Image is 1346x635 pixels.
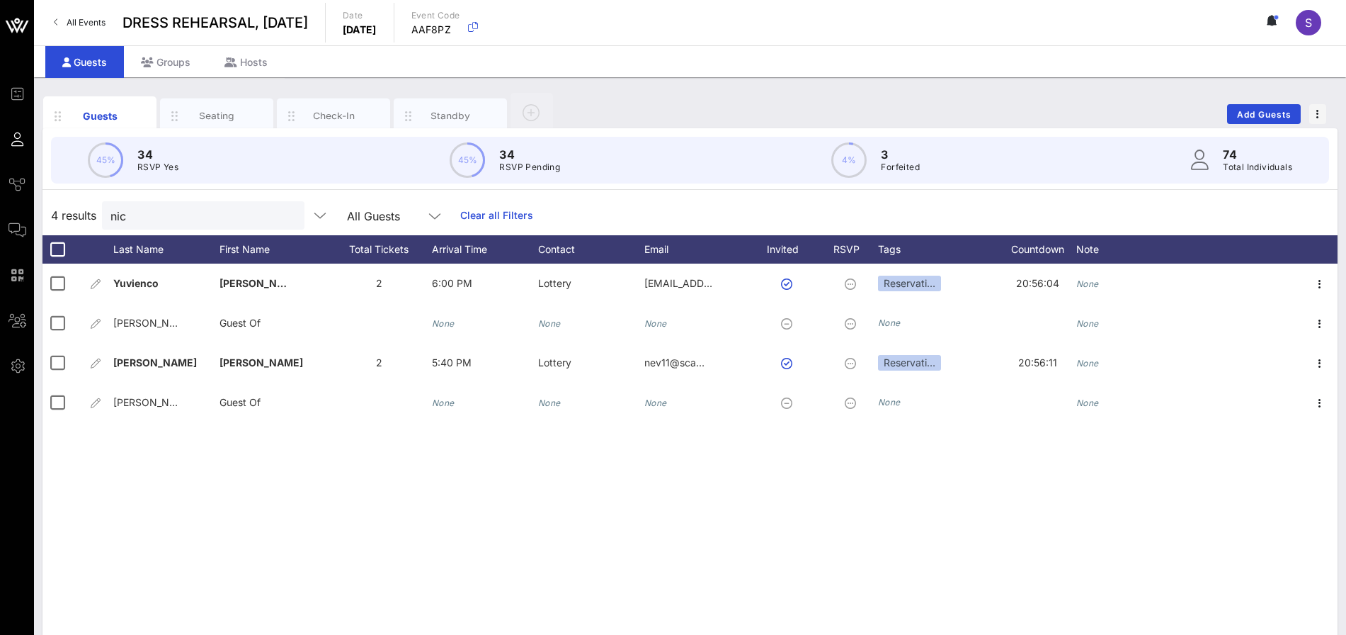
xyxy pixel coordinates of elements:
i: None [1076,318,1099,329]
div: All Guests [338,201,452,230]
span: Guest Of [219,396,261,408]
span: [PERSON_NAME] [219,277,303,289]
i: None [538,398,561,408]
div: Tags [878,235,998,264]
span: [PERSON_NAME] [219,356,303,369]
i: None [1076,358,1099,369]
i: None [1076,398,1099,408]
p: [DATE] [343,23,377,37]
p: Date [343,9,377,23]
a: Clear all Filters [460,208,533,223]
span: 6:00 PM [432,277,472,289]
span: [PERSON_NAME] [113,396,195,408]
div: Contact [538,235,644,264]
div: Note [1076,235,1182,264]
div: Invited [751,235,828,264]
div: Email [644,235,751,264]
i: None [878,317,901,328]
div: Groups [124,46,207,78]
span: DRESS REHEARSAL, [DATE] [122,12,308,33]
div: Standby [419,109,482,123]
p: Forfeited [881,160,920,174]
div: Last Name [113,235,219,264]
span: S [1305,16,1312,30]
div: First Name [219,235,326,264]
span: 4 results [51,207,96,224]
div: Reservati… [878,355,941,371]
div: Reservati… [878,276,941,291]
p: nev11@sca… [644,343,705,383]
div: Seating [186,109,249,123]
span: [EMAIL_ADDRESS][DOMAIN_NAME] [644,277,815,289]
i: None [1076,279,1099,289]
i: None [878,397,901,408]
i: None [644,398,667,408]
span: Add Guests [1236,109,1292,120]
p: 74 [1223,146,1292,163]
div: Guests [45,46,124,78]
button: Add Guests [1227,104,1301,124]
div: Total Tickets [326,235,432,264]
p: 3 [881,146,920,163]
span: Lottery [538,277,571,289]
p: Event Code [411,9,460,23]
div: RSVP [828,235,878,264]
div: Guests [69,108,132,123]
div: 2 [326,343,432,383]
i: None [432,398,455,408]
i: None [432,318,455,329]
div: S [1296,10,1321,35]
span: 20:56:11 [1018,359,1057,367]
span: [PERSON_NAME] [113,356,197,369]
p: 34 [137,146,178,163]
span: All Events [67,17,105,28]
div: Arrival Time [432,235,538,264]
span: 5:40 PM [432,356,472,369]
p: 34 [499,146,560,163]
div: All Guests [347,210,400,223]
div: Countdown [998,235,1076,264]
span: [PERSON_NAME] [113,317,195,329]
span: Guest Of [219,317,261,329]
p: Total Individuals [1223,160,1292,174]
div: 2 [326,264,432,303]
i: None [644,318,667,329]
span: Lottery [538,356,571,369]
div: Hosts [207,46,285,78]
div: Check-In [302,109,365,123]
i: None [538,318,561,329]
p: RSVP Yes [137,160,178,174]
span: Yuvienco [113,277,159,289]
a: All Events [45,11,114,34]
p: RSVP Pending [499,160,560,174]
span: 20:56:04 [1016,279,1059,288]
p: AAF8PZ [411,23,460,37]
